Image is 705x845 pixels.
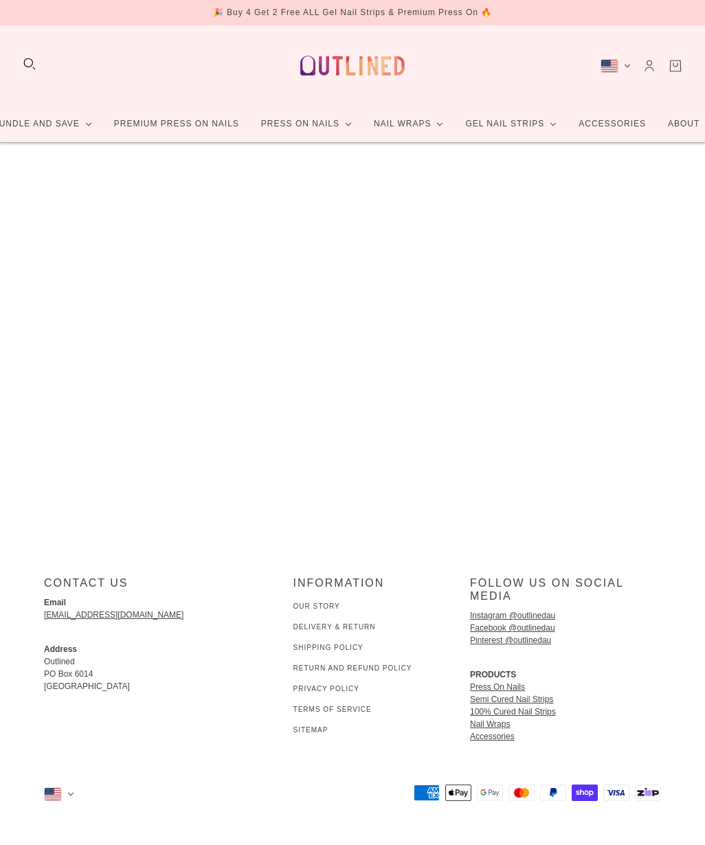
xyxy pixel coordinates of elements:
[470,635,551,645] a: Pinterest @outlinedau
[470,611,555,620] a: Instagram @outlinedau
[213,5,493,20] div: 🎉 Buy 4 Get 2 Free ALL Gel Nail Strips & Premium Press On 🔥
[44,610,183,620] a: [EMAIL_ADDRESS][DOMAIN_NAME]
[470,695,553,704] a: Semi Cured Nail Strips
[103,106,250,142] a: Premium Press On Nails
[293,576,412,600] div: INFORMATION
[250,106,363,142] a: Press On Nails
[470,707,556,717] a: 100% Cured Nail Strips
[293,644,363,651] a: Shipping Policy
[293,706,372,713] a: Terms of Service
[470,576,661,613] div: Follow us on social media
[44,787,74,801] button: United States
[568,106,657,142] a: Accessories
[44,576,235,600] div: Contact Us
[668,58,683,74] a: Cart
[470,623,555,633] a: Facebook @outlinedau
[293,602,340,610] a: Our Story
[293,664,412,672] a: Return and Refund Policy
[363,106,455,142] a: Nail Wraps
[470,682,525,692] a: Press On Nails
[293,726,328,734] a: Sitemap
[44,644,77,654] strong: Address
[44,598,66,607] strong: Email
[454,106,568,142] a: Gel Nail Strips
[642,58,657,74] a: Account
[635,785,661,801] img: “zip
[293,685,359,692] a: Privacy Policy
[22,56,37,71] button: Search
[601,59,631,73] button: United States
[293,598,412,737] ul: Navigation
[470,719,510,729] a: Nail Wraps
[470,670,516,679] strong: PRODUCTS
[293,623,376,631] a: Delivery & Return
[44,643,235,692] p: Outlined PO Box 6014 [GEOGRAPHIC_DATA]
[470,732,515,741] a: Accessories
[292,36,413,95] a: Outlined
